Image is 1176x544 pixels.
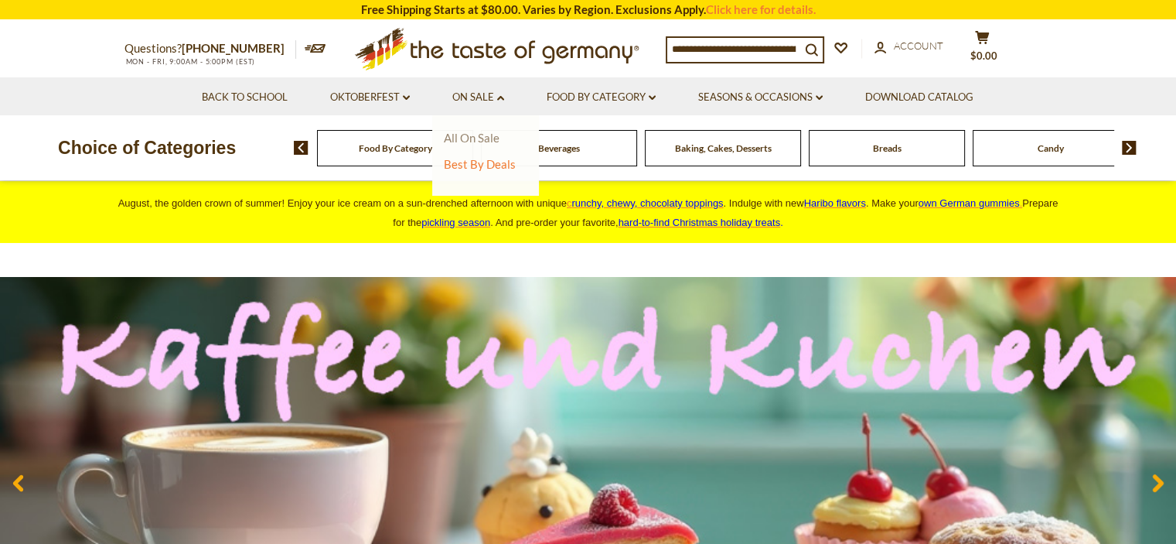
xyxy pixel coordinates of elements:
span: runchy, chewy, chocolaty toppings [571,197,723,209]
span: Account [894,39,943,52]
a: Candy [1038,142,1064,154]
span: . [619,217,783,228]
a: hard-to-find Christmas holiday treats [619,217,781,228]
a: Click here for details. [706,2,816,16]
a: Best By Deals [444,157,516,171]
span: MON - FRI, 9:00AM - 5:00PM (EST) [124,57,256,66]
a: Beverages [538,142,580,154]
a: Account [874,38,943,55]
span: August, the golden crown of summer! Enjoy your ice cream on a sun-drenched afternoon with unique ... [118,197,1058,228]
a: Breads [873,142,902,154]
a: crunchy, chewy, chocolaty toppings [567,197,724,209]
a: Seasons & Occasions [698,89,823,106]
a: own German gummies. [919,197,1022,209]
a: Food By Category [547,89,656,106]
a: [PHONE_NUMBER] [182,41,285,55]
img: next arrow [1122,141,1137,155]
p: Questions? [124,39,296,59]
a: Food By Category [359,142,432,154]
a: On Sale [452,89,504,106]
a: Oktoberfest [330,89,410,106]
span: $0.00 [970,50,997,62]
a: All On Sale [444,131,499,145]
a: pickling season [421,217,490,228]
span: own German gummies [919,197,1020,209]
button: $0.00 [960,30,1006,69]
a: Back to School [202,89,288,106]
img: previous arrow [294,141,308,155]
a: Baking, Cakes, Desserts [675,142,772,154]
a: Download Catalog [865,89,973,106]
a: Haribo flavors [804,197,866,209]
